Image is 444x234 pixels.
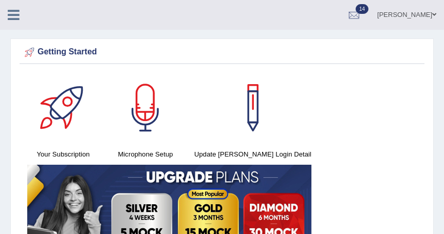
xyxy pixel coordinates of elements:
div: Getting Started [22,45,422,60]
span: 14 [356,4,368,14]
h4: Your Subscription [27,149,99,160]
h4: Update [PERSON_NAME] Login Detail [192,149,314,160]
h4: Microphone Setup [109,149,181,160]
